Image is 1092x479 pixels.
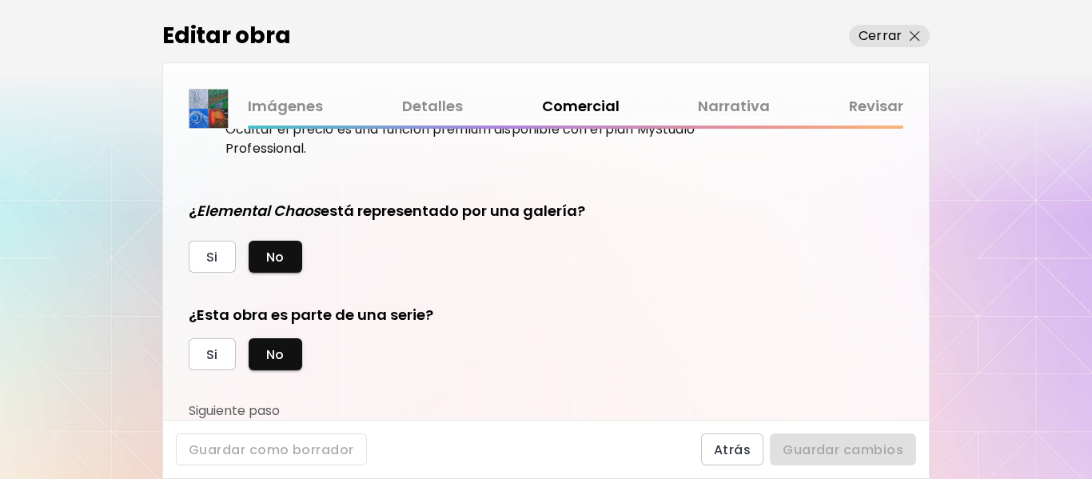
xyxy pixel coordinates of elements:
[189,402,280,420] h5: Siguiente paso
[248,95,323,118] a: Imágenes
[849,95,903,118] a: Revisar
[197,201,321,221] i: Elemental Chaos
[714,441,751,458] span: Atrás
[266,249,285,265] span: No
[225,120,700,158] p: Ocultar el precio es una función premium disponible con el plan MyStudio Professional.
[189,201,585,222] h5: ¿ está representado por una galería?
[249,338,302,370] button: No
[249,241,302,273] button: No
[402,95,463,118] a: Detalles
[698,95,770,118] a: Narrativa
[266,346,285,363] span: No
[189,90,228,128] img: thumbnail
[189,305,700,325] h5: ¿Esta obra es parte de una serie?
[701,433,763,465] button: Atrás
